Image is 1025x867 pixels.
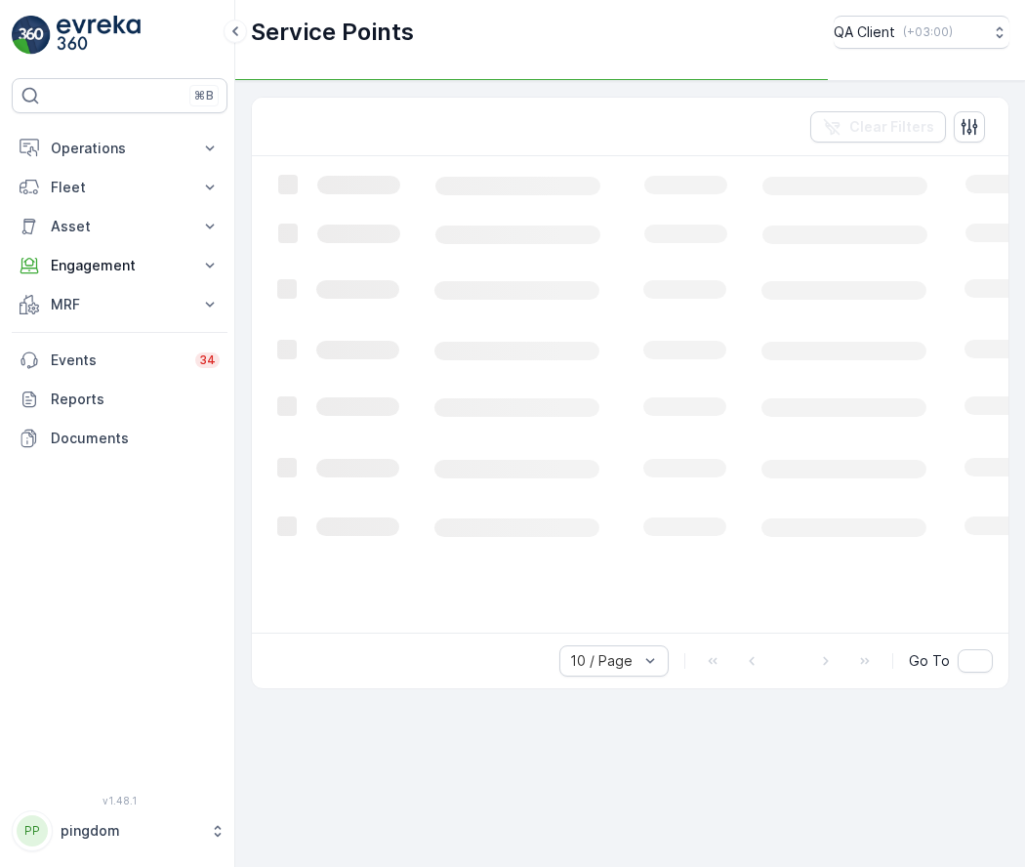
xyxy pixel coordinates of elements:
button: Engagement [12,246,227,285]
div: PP [17,815,48,846]
button: QA Client(+03:00) [834,16,1009,49]
p: MRF [51,295,188,314]
button: Fleet [12,168,227,207]
a: Documents [12,419,227,458]
p: Fleet [51,178,188,197]
img: logo_light-DOdMpM7g.png [57,16,141,55]
p: QA Client [834,22,895,42]
p: Events [51,351,184,370]
p: ⌘B [194,88,214,103]
p: Engagement [51,256,188,275]
p: Reports [51,390,220,409]
button: Asset [12,207,227,246]
p: Asset [51,217,188,236]
p: pingdom [61,821,200,841]
p: Operations [51,139,188,158]
p: 34 [199,352,216,368]
button: PPpingdom [12,810,227,851]
p: ( +03:00 ) [903,24,953,40]
button: MRF [12,285,227,324]
button: Clear Filters [810,111,946,143]
a: Events34 [12,341,227,380]
p: Documents [51,429,220,448]
a: Reports [12,380,227,419]
span: v 1.48.1 [12,795,227,806]
img: logo [12,16,51,55]
p: Clear Filters [849,117,934,137]
button: Operations [12,129,227,168]
span: Go To [909,651,950,671]
p: Service Points [251,17,414,48]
